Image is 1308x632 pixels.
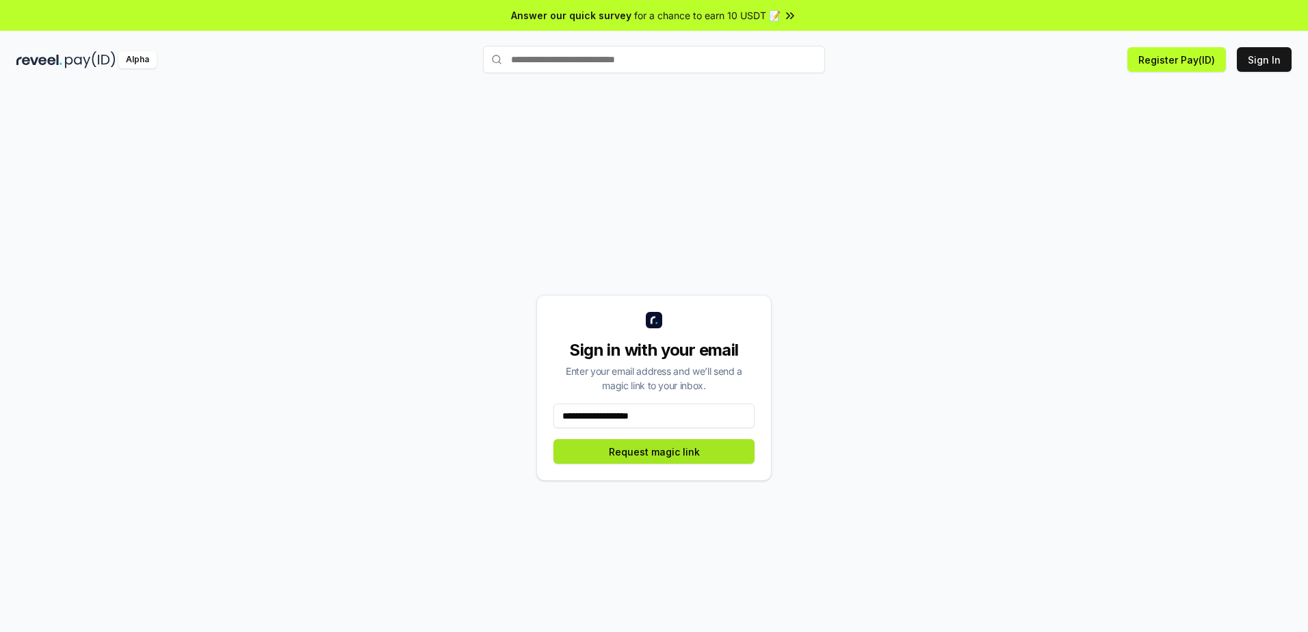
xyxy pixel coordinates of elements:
[16,51,62,68] img: reveel_dark
[646,312,662,328] img: logo_small
[511,8,631,23] span: Answer our quick survey
[1127,47,1226,72] button: Register Pay(ID)
[553,364,755,393] div: Enter your email address and we’ll send a magic link to your inbox.
[553,439,755,464] button: Request magic link
[1237,47,1292,72] button: Sign In
[118,51,157,68] div: Alpha
[65,51,116,68] img: pay_id
[553,339,755,361] div: Sign in with your email
[634,8,781,23] span: for a chance to earn 10 USDT 📝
